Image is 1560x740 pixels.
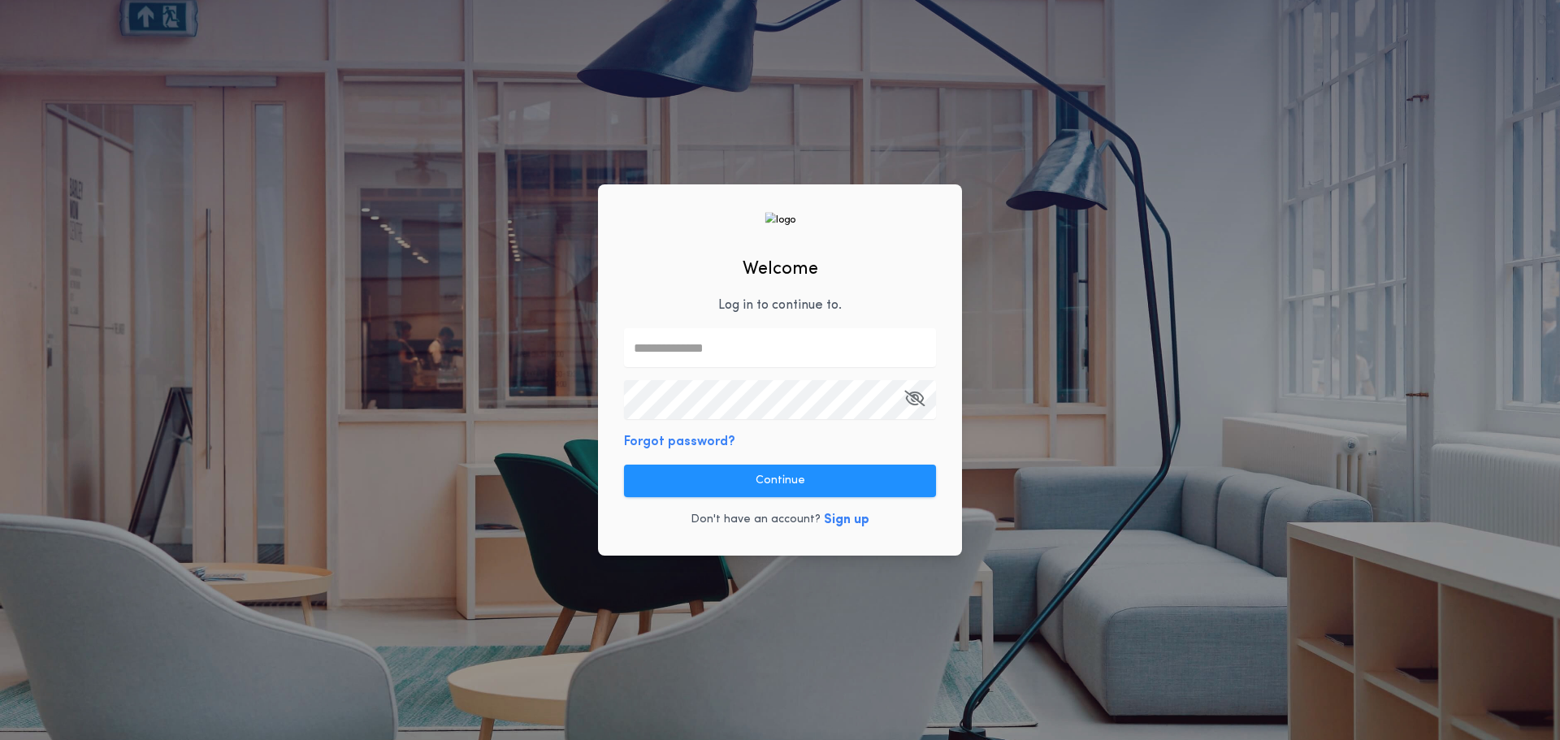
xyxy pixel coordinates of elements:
button: Forgot password? [624,432,735,452]
button: Continue [624,465,936,497]
img: logo [765,212,795,227]
h2: Welcome [743,256,818,283]
p: Log in to continue to . [718,296,842,315]
p: Don't have an account? [691,512,821,528]
button: Sign up [824,510,869,530]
